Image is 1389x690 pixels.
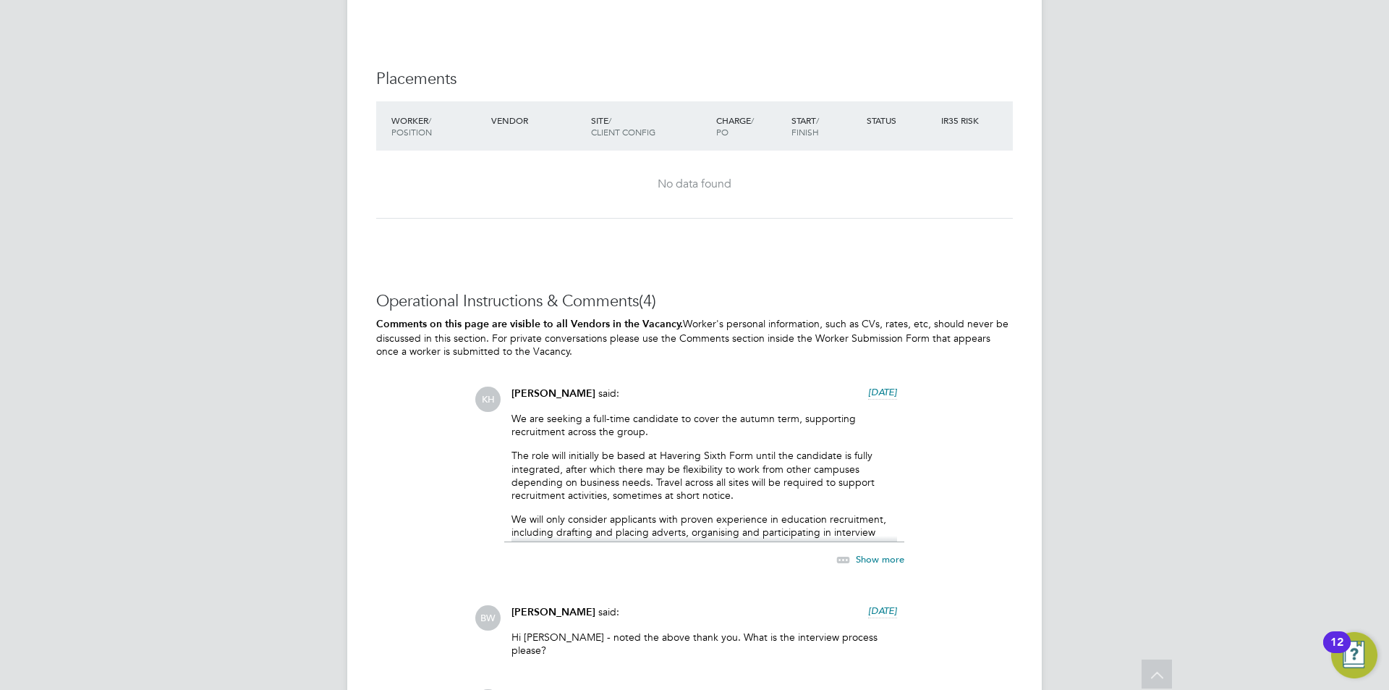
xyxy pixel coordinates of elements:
p: We are seeking a full-time candidate to cover the autumn term, supporting recruitment across the ... [511,412,897,438]
span: / Client Config [591,114,655,138]
span: BW [475,605,501,631]
div: No data found [391,177,998,192]
div: Worker [388,107,488,145]
p: The role will initially be based at Havering Sixth Form until the candidate is fully integrated, ... [511,449,897,502]
div: IR35 Risk [938,107,987,133]
div: Status [863,107,938,133]
p: Hi [PERSON_NAME] - noted the above thank you. What is the interview process please? [511,631,897,657]
b: Comments on this page are visible to all Vendors in the Vacancy. [376,318,683,330]
div: 12 [1330,642,1343,661]
span: [DATE] [868,605,897,617]
h3: Operational Instructions & Comments [376,291,1013,312]
p: We will only consider applicants with proven experience in education recruitment, including draft... [511,513,897,578]
div: Charge [713,107,788,145]
span: said: [598,387,619,400]
button: Open Resource Center, 12 new notifications [1331,632,1377,678]
span: / Finish [791,114,819,138]
span: (4) [639,291,656,311]
h3: Placements [376,69,1013,90]
span: [PERSON_NAME] [511,606,595,618]
span: / Position [391,114,432,138]
span: [DATE] [868,386,897,398]
span: said: [598,605,619,618]
div: Vendor [488,107,587,133]
p: Worker's personal information, such as CVs, rates, etc, should never be discussed in this section... [376,317,1013,358]
span: [PERSON_NAME] [511,387,595,400]
span: / PO [716,114,754,138]
span: Show more [856,553,904,565]
div: Site [587,107,713,145]
div: Start [788,107,863,145]
span: KH [475,387,501,412]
